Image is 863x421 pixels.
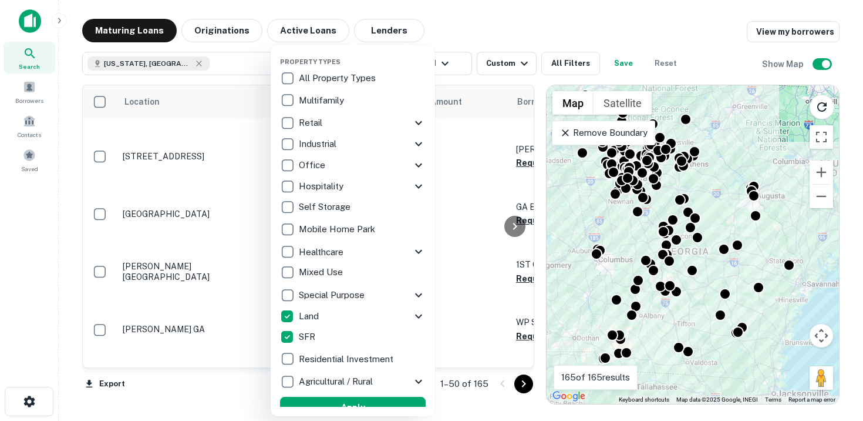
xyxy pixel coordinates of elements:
[299,116,325,130] p: Retail
[299,288,367,302] p: Special Purpose
[299,93,346,108] p: Multifamily
[299,265,345,279] p: Mixed Use
[280,285,426,306] div: Special Purpose
[280,133,426,155] div: Industrial
[280,155,426,176] div: Office
[299,200,353,214] p: Self Storage
[299,71,378,85] p: All Property Types
[299,375,375,389] p: Agricultural / Rural
[299,245,346,259] p: Healthcare
[280,176,426,197] div: Hospitality
[299,222,377,236] p: Mobile Home Park
[280,112,426,133] div: Retail
[299,179,346,193] p: Hospitality
[280,306,426,327] div: Land
[299,158,328,172] p: Office
[280,397,426,418] button: Apply
[280,241,426,262] div: Healthcare
[299,137,339,151] p: Industrial
[299,330,318,344] p: SFR
[280,58,341,65] span: Property Types
[280,371,426,392] div: Agricultural / Rural
[804,327,863,383] iframe: Chat Widget
[299,352,396,366] p: Residential Investment
[299,309,321,323] p: Land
